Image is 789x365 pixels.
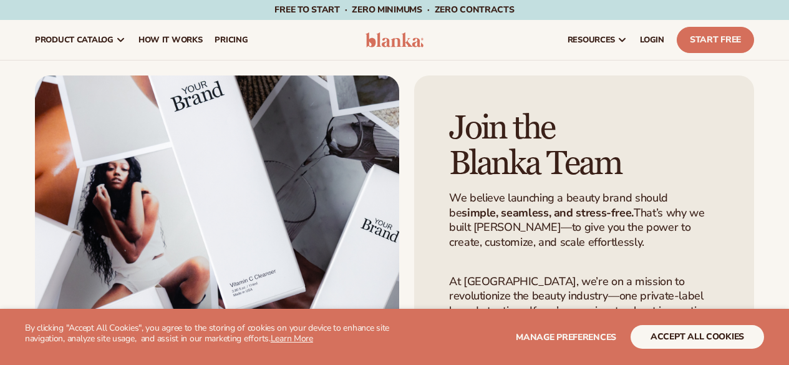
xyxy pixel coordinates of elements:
span: How It Works [138,35,203,45]
p: At [GEOGRAPHIC_DATA], we’re on a mission to revolutionize the beauty industry—one private-label b... [449,275,719,348]
h1: Join the Blanka Team [449,110,719,181]
a: product catalog [29,20,132,60]
span: pricing [215,35,248,45]
img: logo [365,32,424,47]
button: accept all cookies [631,325,764,349]
strong: simple, seamless, and stress-free. [462,205,634,220]
a: Start Free [677,27,754,53]
span: LOGIN [640,35,664,45]
span: Manage preferences [516,331,616,343]
a: LOGIN [634,20,670,60]
a: How It Works [132,20,209,60]
a: Learn More [271,333,313,344]
button: Manage preferences [516,325,616,349]
a: resources [561,20,634,60]
span: resources [568,35,615,45]
span: product catalog [35,35,114,45]
p: By clicking "Accept All Cookies", you agree to the storing of cookies on your device to enhance s... [25,323,395,344]
p: We believe launching a beauty brand should be That’s why we built [PERSON_NAME]—to give you the p... [449,191,719,250]
span: Free to start · ZERO minimums · ZERO contracts [274,4,514,16]
a: pricing [208,20,254,60]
